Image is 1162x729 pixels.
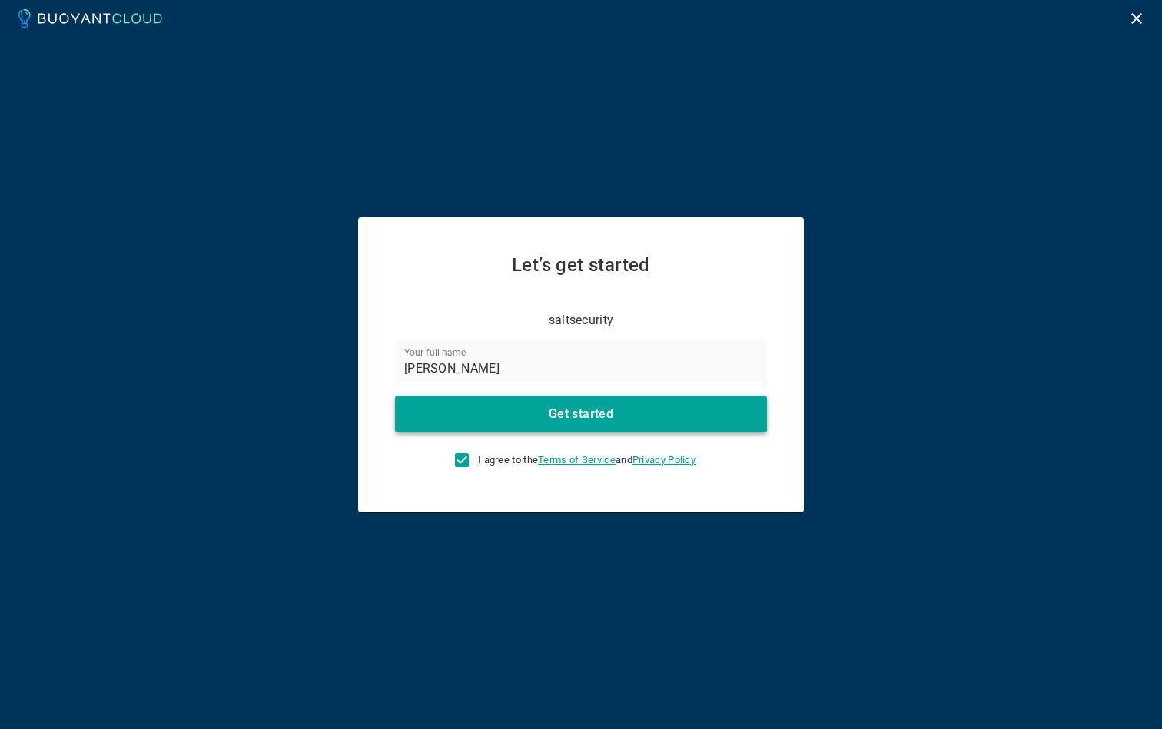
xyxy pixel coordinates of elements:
[538,454,616,466] a: Terms of Service
[1124,10,1150,25] a: Logout
[404,346,466,359] label: Your full name
[395,396,767,432] button: Get started
[478,454,696,466] span: I agree to the and
[1124,5,1150,31] button: Logout
[549,406,613,422] h4: Get started
[632,454,696,466] a: Privacy Policy
[549,313,614,328] p: saltsecurity
[395,254,767,276] h2: Let’s get started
